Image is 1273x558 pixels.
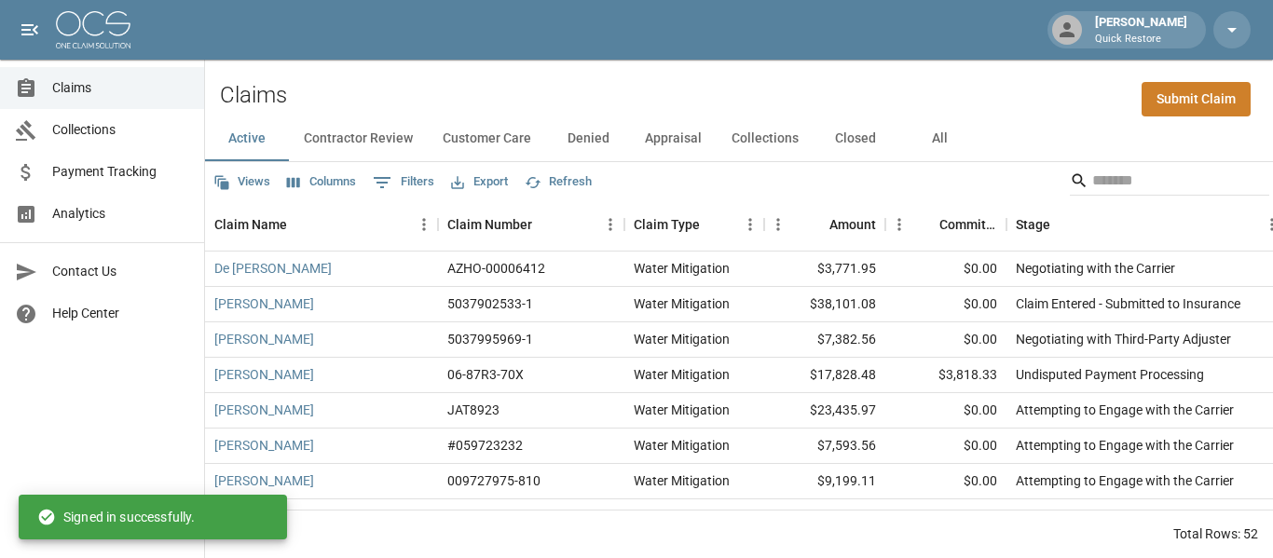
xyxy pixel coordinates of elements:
div: Claim Entered - Submitted to Insurance [1016,294,1240,313]
div: Stage [1016,198,1050,251]
div: Undisputed Payment Processing [1016,365,1204,384]
img: ocs-logo-white-transparent.png [56,11,130,48]
span: Analytics [52,204,189,224]
div: $38,101.08 [764,287,885,322]
button: Sort [532,211,558,238]
div: Signed in successfully. [37,500,195,534]
a: [PERSON_NAME] [214,294,314,313]
button: Sort [913,211,939,238]
div: Water Mitigation [634,330,730,348]
div: Negotiating with the Carrier [1016,507,1175,525]
div: 009727975-810 [447,471,541,490]
div: Water Mitigation [634,365,730,384]
button: open drawer [11,11,48,48]
div: $0.00 [885,322,1006,358]
div: $0.00 [885,499,1006,535]
div: Amount [829,198,876,251]
a: [PERSON_NAME] [214,401,314,419]
a: [PERSON_NAME] [214,436,314,455]
a: Submit Claim [1142,82,1251,116]
button: Views [209,168,275,197]
span: Help Center [52,304,189,323]
div: AZHO-00006412 [447,259,545,278]
div: 5037995969-1 [447,330,533,348]
div: $0.00 [885,393,1006,429]
div: Attempting to Engage with the Carrier [1016,436,1234,455]
p: Quick Restore [1095,32,1187,48]
a: [PERSON_NAME] [214,471,314,490]
div: $0.00 [885,287,1006,322]
button: Contractor Review [289,116,428,161]
a: De [PERSON_NAME] [214,259,332,278]
div: Attempting to Engage with the Carrier [1016,401,1234,419]
div: Water Mitigation [634,507,730,525]
button: Show filters [368,168,439,197]
div: dynamic tabs [205,116,1273,161]
div: Water Mitigation [634,436,730,455]
button: Sort [803,211,829,238]
button: Menu [596,211,624,238]
div: Claim Name [205,198,438,251]
div: $0.00 [885,464,1006,499]
div: #059723232 [447,436,523,455]
div: Claim Name [214,198,287,251]
div: $0.00 [885,252,1006,287]
button: Menu [410,211,438,238]
button: Select columns [282,168,361,197]
div: Negotiating with Third-Party Adjuster [1016,330,1231,348]
div: Total Rows: 52 [1173,524,1258,543]
div: Committed Amount [885,198,1006,251]
div: JAT8923 [447,401,500,419]
button: Customer Care [428,116,546,161]
div: Water Mitigation [634,401,730,419]
button: Denied [546,116,630,161]
div: 06-87R3-70X [447,365,524,384]
button: Menu [736,211,764,238]
div: Water Mitigation [634,259,730,278]
button: Refresh [520,168,596,197]
button: Collections [717,116,814,161]
div: Claim Type [634,198,700,251]
button: Menu [764,211,792,238]
div: Claim Type [624,198,764,251]
button: Sort [287,211,313,238]
div: Water Mitigation [634,294,730,313]
div: Search [1070,166,1269,199]
h2: Claims [220,82,287,109]
div: $7,593.56 [764,429,885,464]
div: Committed Amount [939,198,997,251]
button: Closed [814,116,897,161]
div: 06-86Z6-66X [447,507,523,525]
div: $3,818.33 [885,358,1006,393]
button: Active [205,116,289,161]
div: Water Mitigation [634,471,730,490]
span: Collections [52,120,189,140]
div: Amount [764,198,885,251]
div: $0.00 [885,429,1006,464]
div: $7,382.56 [764,322,885,358]
a: [PERSON_NAME] [214,330,314,348]
button: Menu [885,211,913,238]
div: $5,565.37 [764,499,885,535]
span: Claims [52,78,189,98]
a: [PERSON_NAME] [214,365,314,384]
div: $23,435.97 [764,393,885,429]
div: Claim Number [438,198,624,251]
div: $3,771.95 [764,252,885,287]
button: Export [446,168,513,197]
span: Contact Us [52,262,189,281]
button: All [897,116,981,161]
div: 5037902533-1 [447,294,533,313]
button: Appraisal [630,116,717,161]
button: Sort [700,211,726,238]
div: $9,199.11 [764,464,885,499]
div: Attempting to Engage with the Carrier [1016,471,1234,490]
div: Claim Number [447,198,532,251]
div: [PERSON_NAME] [1088,13,1195,47]
button: Sort [1050,211,1076,238]
span: Payment Tracking [52,162,189,182]
div: Negotiating with the Carrier [1016,259,1175,278]
div: $17,828.48 [764,358,885,393]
